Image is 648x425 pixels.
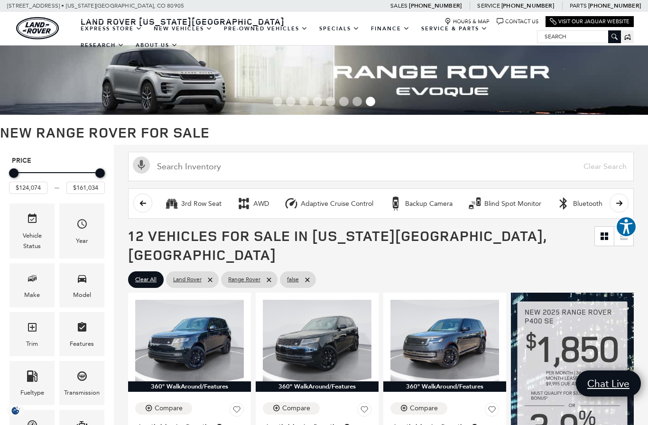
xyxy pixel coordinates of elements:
div: Blind Spot Monitor [468,196,482,211]
span: Go to slide 5 [326,97,335,106]
div: AWD [237,196,251,211]
button: 3rd Row Seat3rd Row Seat [159,194,227,213]
aside: Accessibility Help Desk [616,216,637,239]
input: Search Inventory [128,152,634,181]
button: Save Vehicle [357,402,371,420]
a: Chat Live [576,370,641,397]
div: Trim [26,339,38,349]
div: Year [76,236,88,246]
span: Year [76,216,88,235]
div: VehicleVehicle Status [9,203,55,258]
div: Fueltype [20,388,44,398]
div: 360° WalkAround/Features [128,381,251,392]
div: MakeMake [9,263,55,307]
button: Compare Vehicle [135,402,192,415]
div: Make [24,290,40,300]
div: Backup Camera [405,200,453,208]
img: 2025 LAND ROVER Range Rover SE [390,300,499,381]
span: Sales [390,2,407,9]
span: Go to slide 1 [273,97,282,106]
a: New Vehicles [148,20,218,37]
a: Finance [365,20,416,37]
img: 2025 LAND ROVER Range Rover SE [135,300,244,381]
a: Land Rover [US_STATE][GEOGRAPHIC_DATA] [75,16,290,27]
a: Contact Us [497,18,538,25]
nav: Main Navigation [75,20,537,54]
div: Model [73,290,91,300]
span: Chat Live [583,377,634,390]
button: Backup CameraBackup Camera [383,194,458,213]
span: Land Rover [173,274,202,286]
div: TrimTrim [9,312,55,356]
div: Adaptive Cruise Control [284,196,298,211]
span: Go to slide 3 [299,97,309,106]
div: FeaturesFeatures [59,312,104,356]
a: EXPRESS STORE [75,20,148,37]
span: Go to slide 2 [286,97,296,106]
a: Grid View [595,227,614,246]
span: Make [27,270,38,290]
button: Save Vehicle [230,402,244,420]
div: Bluetooth [573,200,602,208]
button: Compare Vehicle [263,402,320,415]
span: Go to slide 4 [313,97,322,106]
span: Transmission [76,368,88,388]
div: Blind Spot Monitor [484,200,541,208]
button: scroll right [610,194,629,212]
div: Compare [155,404,183,413]
div: 360° WalkAround/Features [383,381,506,392]
div: ModelModel [59,263,104,307]
span: Clear All [135,274,157,286]
button: scroll left [133,194,152,212]
button: Compare Vehicle [390,402,447,415]
span: Parts [570,2,587,9]
div: Price [9,165,105,194]
a: Service & Parts [416,20,493,37]
div: Adaptive Cruise Control [301,200,373,208]
span: Model [76,270,88,290]
div: Minimum Price [9,168,19,178]
div: Backup Camera [389,196,403,211]
span: Vehicle [27,211,38,230]
a: Specials [314,20,365,37]
a: [PHONE_NUMBER] [501,2,554,9]
span: Go to slide 7 [352,97,362,106]
span: Go to slide 8 [366,97,375,106]
div: Transmission [64,388,100,398]
div: AWD [253,200,269,208]
div: Maximum Price [95,168,105,178]
input: Minimum [9,182,47,194]
span: Features [76,319,88,339]
button: Save Vehicle [485,402,499,420]
span: Fueltype [27,368,38,388]
div: FueltypeFueltype [9,361,55,405]
img: 2025 LAND ROVER Range Rover SE [263,300,371,381]
section: Click to Open Cookie Consent Modal [5,406,27,416]
img: Land Rover [16,17,59,39]
button: BluetoothBluetooth [551,194,608,213]
div: 3rd Row Seat [165,196,179,211]
a: land-rover [16,17,59,39]
button: Blind Spot MonitorBlind Spot Monitor [463,194,546,213]
div: TransmissionTransmission [59,361,104,405]
div: Features [70,339,94,349]
a: Visit Our Jaguar Website [550,18,629,25]
span: Service [477,2,500,9]
input: Maximum [66,182,105,194]
button: Explore your accessibility options [616,216,637,237]
button: Adaptive Cruise ControlAdaptive Cruise Control [279,194,379,213]
input: Search [537,31,620,42]
img: Opt-Out Icon [5,406,27,416]
a: Pre-Owned Vehicles [218,20,314,37]
div: Compare [282,404,310,413]
div: Compare [410,404,438,413]
span: false [287,274,299,286]
a: Research [75,37,130,54]
button: AWDAWD [231,194,274,213]
span: Trim [27,319,38,339]
span: Go to slide 6 [339,97,349,106]
a: [PHONE_NUMBER] [409,2,462,9]
a: About Us [130,37,184,54]
div: 3rd Row Seat [181,200,222,208]
a: [STREET_ADDRESS] • [US_STATE][GEOGRAPHIC_DATA], CO 80905 [7,2,184,9]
